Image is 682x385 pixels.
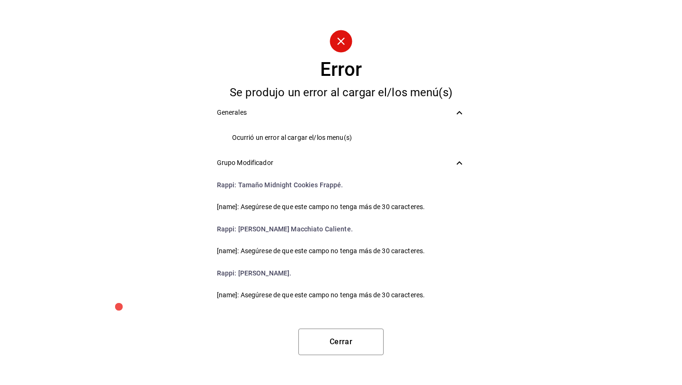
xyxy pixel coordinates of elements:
[217,158,454,168] span: Grupo Modificador
[320,60,362,79] div: Error
[217,269,237,277] span: Rappi :
[209,262,473,284] li: [PERSON_NAME].
[298,329,384,355] button: Cerrar
[209,102,473,123] div: Generales
[209,174,473,196] li: Tamaño Midnight Cookies Frappé.
[217,290,466,300] span: [name]: Asegúrese de que este campo no tenga más de 30 caracteres.
[217,225,237,233] span: Rappi :
[232,133,466,143] span: Ocurrió un error al cargar el/los menu(s)
[209,87,473,98] div: Se produjo un error al cargar el/los menú(s)
[217,202,466,212] span: [name]: Asegúrese de que este campo no tenga más de 30 caracteres.
[209,218,473,240] li: [PERSON_NAME] Macchiato Caliente.
[209,152,473,174] div: Grupo Modificador
[217,181,237,189] span: Rappi :
[217,246,466,256] span: [name]: Asegúrese de que este campo no tenga más de 30 caracteres.
[217,108,454,118] span: Generales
